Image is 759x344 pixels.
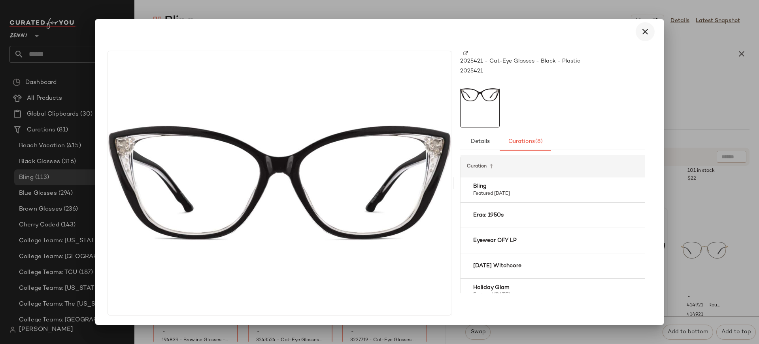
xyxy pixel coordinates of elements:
span: Featured [DATE] [473,292,510,299]
b: Eyewear CFY LP [473,236,517,245]
b: Bling [473,182,510,190]
b: Holiday Glam [473,283,510,292]
span: 2025421 [460,67,483,75]
th: Curation [461,155,657,177]
img: 2025421-eyeglasses-front-view.jpg [461,88,499,101]
img: 2025421-eyeglasses-front-view.jpg [108,125,451,240]
b: [DATE] Witchcore [473,262,521,270]
span: (8) [535,139,543,145]
span: 2025421 - Cat-Eye Glasses - Black - Plastic [460,57,580,65]
img: svg%3e [463,51,468,55]
span: Details [470,139,489,145]
span: Curations [508,139,543,145]
b: Eras: 1950s [473,211,504,219]
span: Featured [DATE] [473,190,510,198]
